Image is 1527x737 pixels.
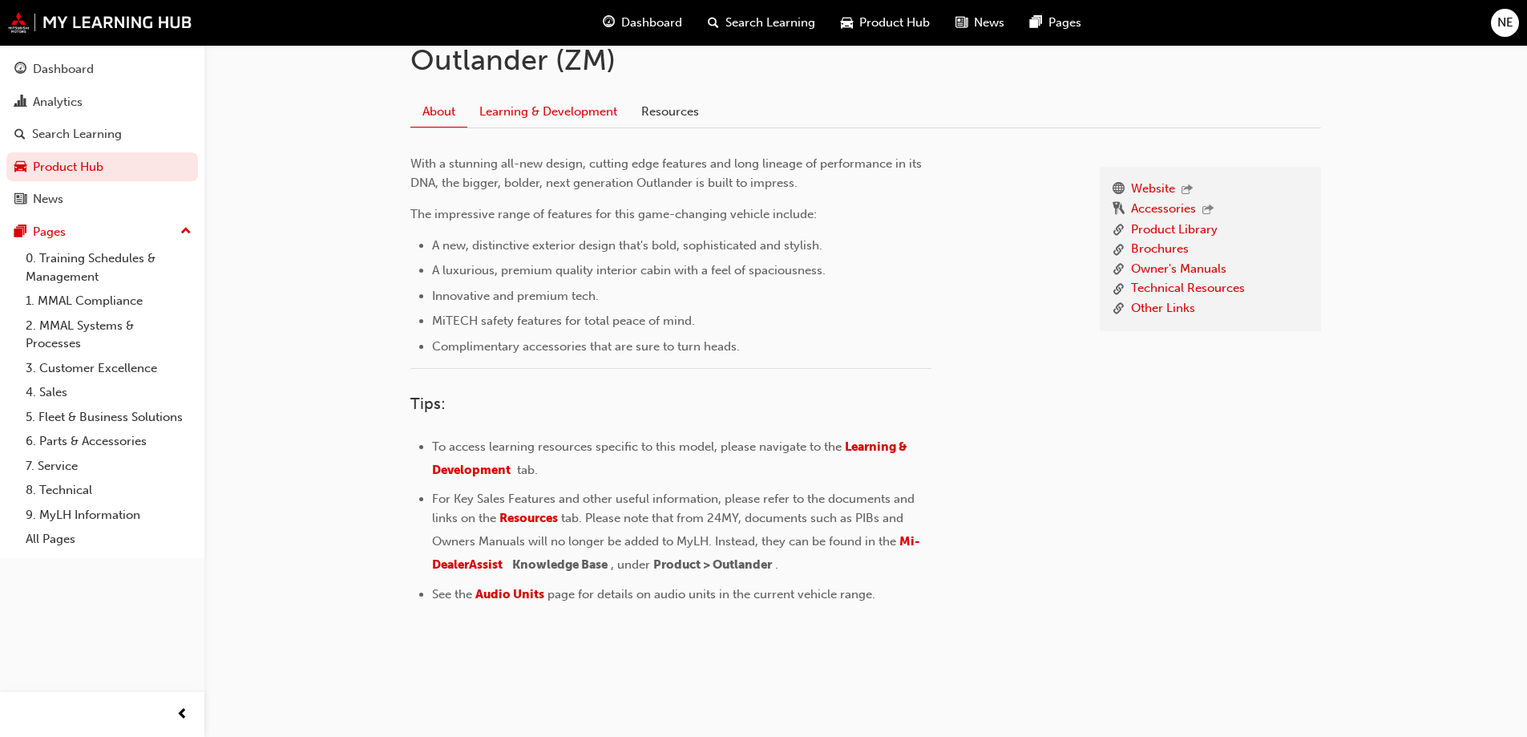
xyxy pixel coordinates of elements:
span: Pages [1048,14,1081,32]
a: 1. MMAL Compliance [19,289,198,314]
a: 4. Sales [19,380,198,405]
span: outbound-icon [1182,184,1193,197]
img: mmal [8,12,192,33]
span: pages-icon [1030,13,1042,33]
span: News [974,14,1004,32]
span: link-icon [1113,260,1125,280]
h1: Outlander (ZM) [410,43,1321,78]
a: Learning & Development [467,96,629,127]
span: pages-icon [14,225,26,240]
button: NE [1491,9,1519,37]
span: www-icon [1113,180,1125,200]
a: About [410,96,467,128]
span: Product > Outlander [653,557,772,572]
a: pages-iconPages [1017,6,1094,39]
span: car-icon [841,13,853,33]
span: news-icon [14,192,26,207]
span: The impressive range of features for this game-changing vehicle include: [410,207,817,221]
span: Product Hub [859,14,930,32]
a: 6. Parts & Accessories [19,429,198,454]
div: Pages [33,223,66,241]
a: Audio Units [475,587,544,601]
span: link-icon [1113,240,1125,260]
span: tab. [517,463,538,477]
span: car-icon [14,160,26,175]
a: guage-iconDashboard [590,6,695,39]
span: With a stunning all-new design, cutting edge features and long lineage of performance in its DNA,... [410,156,925,190]
span: . [775,557,778,572]
a: News [6,184,198,214]
span: Complimentary accessories that are sure to turn heads. [432,339,740,354]
span: up-icon [180,221,192,242]
span: Dashboard [621,14,682,32]
a: 0. Training Schedules & Management [19,246,198,289]
span: Innovative and premium tech. [432,289,599,303]
a: Resources [499,511,558,525]
span: link-icon [1113,299,1125,319]
div: Search Learning [32,125,122,144]
a: car-iconProduct Hub [828,6,943,39]
span: See the [432,587,472,601]
a: Analytics [6,87,198,117]
span: A new, distinctive exterior design that's bold, sophisticated and stylish. [432,238,822,253]
a: 2. MMAL Systems & Processes [19,314,198,356]
a: Owner's Manuals [1131,260,1226,280]
a: search-iconSearch Learning [695,6,828,39]
a: Search Learning [6,119,198,149]
span: link-icon [1113,279,1125,299]
a: 9. MyLH Information [19,503,198,528]
a: Learning & Development [432,439,910,477]
span: To access learning resources specific to this model, please navigate to the [432,439,842,454]
span: MiTECH safety features for total peace of mind. [432,314,695,328]
span: Knowledge Base [512,557,608,572]
span: news-icon [955,13,968,33]
span: outbound-icon [1202,204,1214,217]
a: All Pages [19,527,198,552]
span: For Key Sales Features and other useful information, please refer to the documents and links on the [432,492,918,525]
span: search-icon [708,13,719,33]
span: A luxurious, premium quality interior cabin with a feel of spaciousness. [432,263,826,277]
div: News [33,190,63,209]
a: Website [1131,180,1175,200]
span: tab. Please note that from 24MY, documents such as PIBs and Owners Manuals will no longer be adde... [432,511,907,549]
button: Pages [6,217,198,247]
a: 3. Customer Excellence [19,356,198,381]
span: NE [1497,14,1513,32]
a: news-iconNews [943,6,1017,39]
span: chart-icon [14,95,26,110]
span: , under [611,557,650,572]
button: DashboardAnalyticsSearch LearningProduct HubNews [6,51,198,217]
a: Other Links [1131,299,1195,319]
a: Product Hub [6,152,198,182]
span: page for details on audio units in the current vehicle range. [547,587,875,601]
a: Product Library [1131,221,1218,241]
span: Tips: [410,395,446,413]
span: keys-icon [1113,200,1125,221]
span: search-icon [14,128,26,142]
a: Resources [629,96,711,127]
a: 7. Service [19,454,198,479]
span: prev-icon [176,705,188,725]
span: link-icon [1113,221,1125,241]
span: Search Learning [725,14,815,32]
a: Dashboard [6,55,198,84]
a: 8. Technical [19,478,198,503]
a: Accessories [1131,200,1196,221]
a: 5. Fleet & Business Solutions [19,405,198,430]
a: Technical Resources [1131,279,1245,299]
div: Dashboard [33,60,94,79]
span: guage-icon [603,13,615,33]
div: Analytics [33,93,83,111]
a: Brochures [1131,240,1189,260]
span: guage-icon [14,63,26,77]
